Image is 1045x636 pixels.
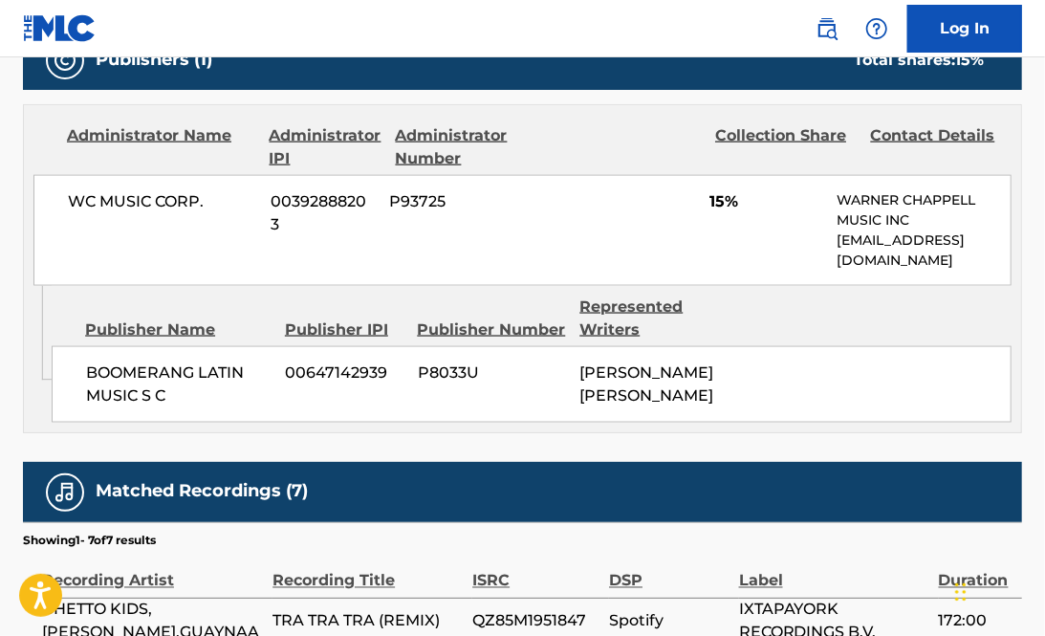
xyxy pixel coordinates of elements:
[609,550,729,593] div: DSP
[472,550,599,593] div: ISRC
[854,49,984,72] div: Total shares:
[272,550,463,593] div: Recording Title
[739,550,929,593] div: Label
[285,318,403,341] div: Publisher IPI
[472,610,599,633] span: QZ85M1951847
[270,124,381,170] div: Administrator IPI
[858,10,896,48] div: Help
[23,14,97,42] img: MLC Logo
[816,17,838,40] img: search
[609,610,729,633] span: Spotify
[68,190,256,213] span: WC MUSIC CORP.
[907,5,1022,53] a: Log In
[389,190,531,213] span: P93725
[396,124,536,170] div: Administrator Number
[871,124,1012,170] div: Contact Details
[955,51,984,69] span: 15 %
[865,17,888,40] img: help
[286,362,403,384] span: 00647142939
[579,363,713,405] span: [PERSON_NAME] [PERSON_NAME]
[96,49,212,71] h5: Publishers (1)
[417,318,565,341] div: Publisher Number
[271,190,374,236] span: 00392888203
[42,550,263,593] div: Recording Artist
[939,550,1012,593] div: Duration
[86,362,271,407] span: BOOMERANG LATIN MUSIC S C
[96,481,308,503] h5: Matched Recordings (7)
[838,230,1011,271] p: [EMAIL_ADDRESS][DOMAIN_NAME]
[808,10,846,48] a: Public Search
[54,481,76,504] img: Matched Recordings
[418,362,566,384] span: P8033U
[838,190,1011,230] p: WARNER CHAPPELL MUSIC INC
[939,610,1012,633] span: 172:00
[579,296,728,341] div: Represented Writers
[709,190,822,213] span: 15%
[85,318,271,341] div: Publisher Name
[272,610,463,633] span: TRA TRA TRA (REMIX)
[955,563,967,621] div: Drag
[715,124,856,170] div: Collection Share
[23,533,156,550] p: Showing 1 - 7 of 7 results
[67,124,255,170] div: Administrator Name
[54,49,76,72] img: Publishers
[949,544,1045,636] iframe: Chat Widget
